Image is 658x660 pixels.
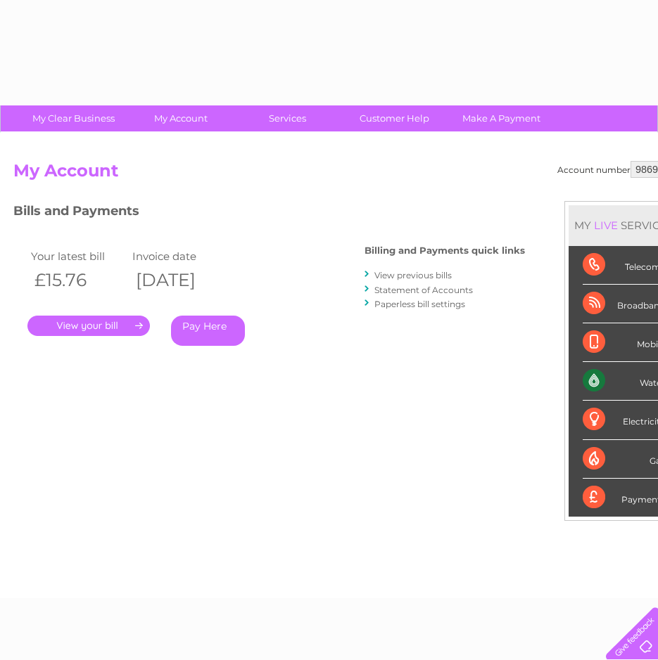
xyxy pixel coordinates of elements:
a: Paperless bill settings [374,299,465,309]
a: View previous bills [374,270,452,280]
h3: Bills and Payments [13,201,525,226]
a: Services [229,105,346,131]
a: Statement of Accounts [374,285,473,295]
a: . [27,316,150,336]
a: My Clear Business [15,105,132,131]
h4: Billing and Payments quick links [365,245,525,256]
th: [DATE] [129,266,230,295]
td: Invoice date [129,247,230,266]
th: £15.76 [27,266,129,295]
a: Pay Here [171,316,245,346]
a: My Account [122,105,239,131]
div: LIVE [591,219,621,232]
a: Make A Payment [443,105,559,131]
td: Your latest bill [27,247,129,266]
a: Customer Help [336,105,453,131]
